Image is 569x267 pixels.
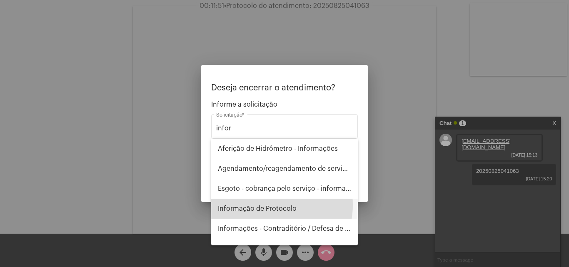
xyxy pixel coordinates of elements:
span: Informe a solicitação [211,101,358,108]
span: Informação de Protocolo [218,199,351,219]
span: Leitura - informações [218,239,351,259]
span: Esgoto - cobrança pelo serviço - informações [218,179,351,199]
span: Aferição de Hidrômetro - Informações [218,139,351,159]
span: Agendamento/reagendamento de serviços - informações [218,159,351,179]
p: Deseja encerrar o atendimento? [211,83,358,92]
span: Informações - Contraditório / Defesa de infração [218,219,351,239]
input: Buscar solicitação [216,125,353,132]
